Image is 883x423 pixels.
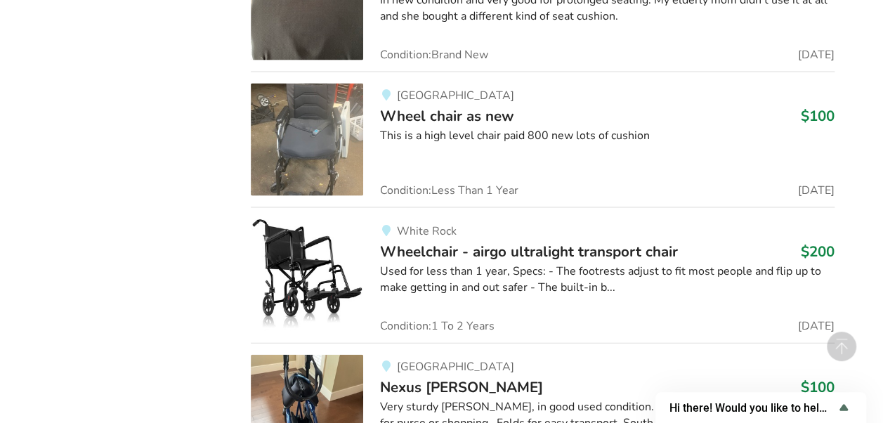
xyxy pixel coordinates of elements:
span: [DATE] [798,320,835,332]
a: mobility-wheelchair - airgo ultralight transport chairWhite RockWheelchair - airgo ultralight tra... [251,207,835,343]
img: mobility-wheelchair - airgo ultralight transport chair [251,219,363,332]
h3: $200 [801,242,835,261]
span: Hi there! Would you like to help us improve AssistList? [669,401,835,415]
span: White Rock [396,223,456,239]
span: [DATE] [798,185,835,196]
div: This is a high level chair paid 800 new lots of cushion [380,128,835,144]
h3: $100 [801,107,835,125]
span: [GEOGRAPHIC_DATA] [396,88,514,103]
div: Used for less than 1 year, Specs: - The footrests adjust to fit most people and flip up to make g... [380,263,835,296]
span: Wheel chair as new [380,106,514,126]
a: mobility-wheel chair as new[GEOGRAPHIC_DATA]Wheel chair as new$100This is a high level chair paid... [251,72,835,207]
span: Wheelchair - airgo ultralight transport chair [380,242,678,261]
span: [DATE] [798,49,835,60]
img: mobility-wheel chair as new [251,84,363,196]
span: [GEOGRAPHIC_DATA] [396,359,514,375]
span: Condition: 1 To 2 Years [380,320,495,332]
span: Nexus [PERSON_NAME] [380,377,543,397]
h3: $100 [801,378,835,396]
span: Condition: Brand New [380,49,488,60]
button: Show survey - Hi there! Would you like to help us improve AssistList? [669,399,852,416]
span: Condition: Less Than 1 Year [380,185,518,196]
